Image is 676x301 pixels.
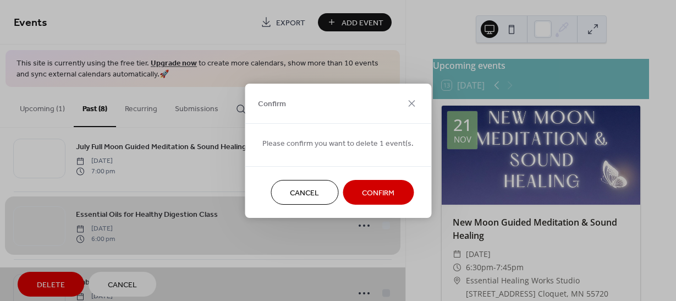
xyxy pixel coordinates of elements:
[262,138,414,149] span: Please confirm you want to delete 1 event(s.
[362,187,394,199] span: Confirm
[290,187,319,199] span: Cancel
[258,98,286,110] span: Confirm
[271,180,338,205] button: Cancel
[343,180,414,205] button: Confirm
